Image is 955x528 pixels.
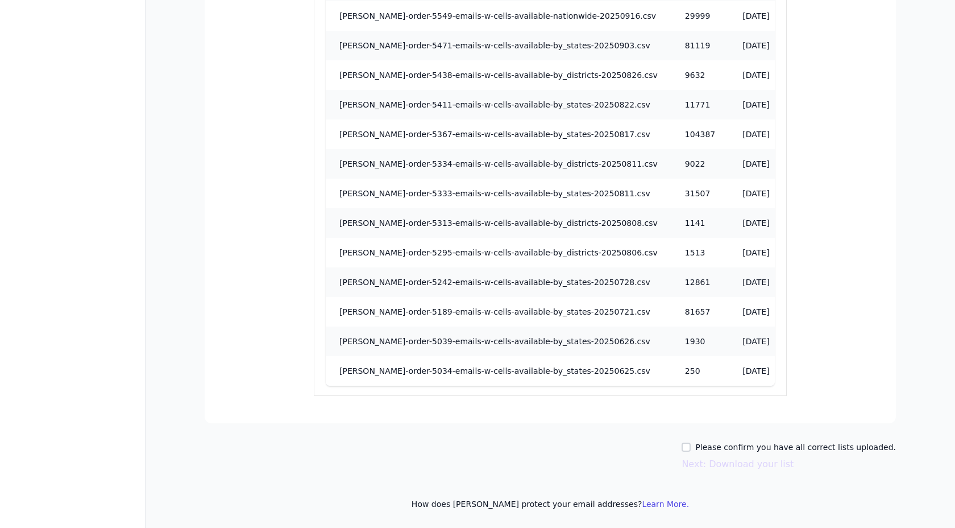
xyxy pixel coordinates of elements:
[671,327,729,356] td: 1930
[326,119,671,149] td: [PERSON_NAME]-order-5367-emails-w-cells-available-by_states-20250817.csv
[671,31,729,60] td: 81119
[729,149,801,179] td: [DATE]
[326,208,671,238] td: [PERSON_NAME]-order-5313-emails-w-cells-available-by_districts-20250808.csv
[729,31,801,60] td: [DATE]
[671,90,729,119] td: 11771
[729,356,801,386] td: [DATE]
[326,1,671,31] td: [PERSON_NAME]-order-5549-emails-w-cells-available-nationwide-20250916.csv
[326,90,671,119] td: [PERSON_NAME]-order-5411-emails-w-cells-available-by_states-20250822.csv
[671,179,729,208] td: 31507
[326,267,671,297] td: [PERSON_NAME]-order-5242-emails-w-cells-available-by_states-20250728.csv
[326,179,671,208] td: [PERSON_NAME]-order-5333-emails-w-cells-available-by_states-20250811.csv
[729,327,801,356] td: [DATE]
[729,267,801,297] td: [DATE]
[326,297,671,327] td: [PERSON_NAME]-order-5189-emails-w-cells-available-by_states-20250721.csv
[682,457,794,471] button: Next: Download your list
[729,208,801,238] td: [DATE]
[729,297,801,327] td: [DATE]
[695,442,896,453] label: Please confirm you have all correct lists uploaded.
[729,119,801,149] td: [DATE]
[326,327,671,356] td: [PERSON_NAME]-order-5039-emails-w-cells-available-by_states-20250626.csv
[671,208,729,238] td: 1141
[671,356,729,386] td: 250
[642,498,689,510] button: Learn More.
[671,267,729,297] td: 12861
[671,297,729,327] td: 81657
[671,238,729,267] td: 1513
[326,60,671,90] td: [PERSON_NAME]-order-5438-emails-w-cells-available-by_districts-20250826.csv
[671,1,729,31] td: 29999
[326,356,671,386] td: [PERSON_NAME]-order-5034-emails-w-cells-available-by_states-20250625.csv
[326,31,671,60] td: [PERSON_NAME]-order-5471-emails-w-cells-available-by_states-20250903.csv
[729,60,801,90] td: [DATE]
[671,60,729,90] td: 9632
[205,498,896,510] p: How does [PERSON_NAME] protect your email addresses?
[729,179,801,208] td: [DATE]
[729,90,801,119] td: [DATE]
[326,238,671,267] td: [PERSON_NAME]-order-5295-emails-w-cells-available-by_districts-20250806.csv
[671,149,729,179] td: 9022
[729,1,801,31] td: [DATE]
[671,119,729,149] td: 104387
[729,238,801,267] td: [DATE]
[326,149,671,179] td: [PERSON_NAME]-order-5334-emails-w-cells-available-by_districts-20250811.csv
